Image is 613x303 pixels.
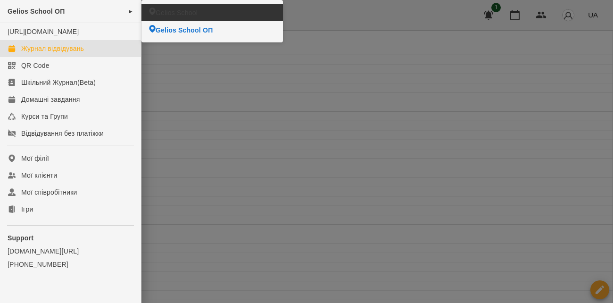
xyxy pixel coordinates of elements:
span: Gelios School ОП [156,25,213,35]
span: Gelios School [156,8,198,17]
span: ► [128,8,133,15]
div: Відвідування без платіжки [21,129,104,138]
span: Gelios School ОП [8,8,65,15]
div: QR Code [21,61,50,70]
div: Мої співробітники [21,188,77,197]
div: Шкільний Журнал(Beta) [21,78,96,87]
div: Курси та Групи [21,112,68,121]
a: [PHONE_NUMBER] [8,260,133,269]
p: Support [8,233,133,243]
div: Мої клієнти [21,171,57,180]
div: Ігри [21,205,33,214]
a: [URL][DOMAIN_NAME] [8,28,79,35]
a: [DOMAIN_NAME][URL] [8,246,133,256]
div: Домашні завдання [21,95,80,104]
div: Журнал відвідувань [21,44,84,53]
div: Мої філії [21,154,49,163]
